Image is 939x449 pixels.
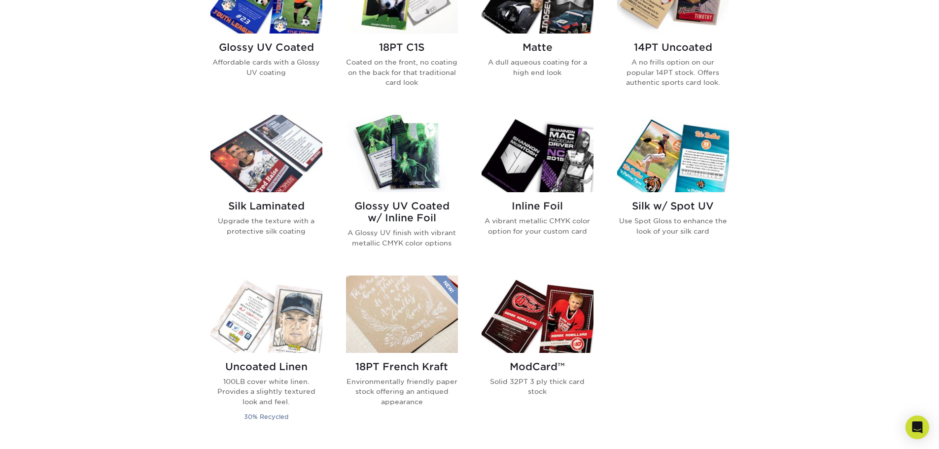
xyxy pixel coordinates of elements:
a: 18PT French Kraft Trading Cards 18PT French Kraft Environmentally friendly paper stock offering a... [346,276,458,434]
h2: Glossy UV Coated [210,41,322,53]
a: Silk Laminated Trading Cards Silk Laminated Upgrade the texture with a protective silk coating [210,115,322,264]
h2: Inline Foil [482,200,593,212]
img: 18PT French Kraft Trading Cards [346,276,458,353]
p: Solid 32PT 3 ply thick card stock [482,377,593,397]
h2: 18PT C1S [346,41,458,53]
h2: Silk Laminated [210,200,322,212]
h2: ModCard™ [482,361,593,373]
img: Silk Laminated Trading Cards [210,115,322,192]
img: Inline Foil Trading Cards [482,115,593,192]
p: Coated on the front, no coating on the back for that traditional card look [346,57,458,87]
img: Uncoated Linen Trading Cards [210,276,322,353]
a: Glossy UV Coated w/ Inline Foil Trading Cards Glossy UV Coated w/ Inline Foil A Glossy UV finish ... [346,115,458,264]
a: ModCard™ Trading Cards ModCard™ Solid 32PT 3 ply thick card stock [482,276,593,434]
h2: 14PT Uncoated [617,41,729,53]
img: New Product [433,276,458,305]
p: A Glossy UV finish with vibrant metallic CMYK color options [346,228,458,248]
h2: Uncoated Linen [210,361,322,373]
h2: Silk w/ Spot UV [617,200,729,212]
p: A dull aqueous coating for a high end look [482,57,593,77]
h2: Matte [482,41,593,53]
img: ModCard™ Trading Cards [482,276,593,353]
p: A no frills option on our popular 14PT stock. Offers authentic sports card look. [617,57,729,87]
p: Use Spot Gloss to enhance the look of your silk card [617,216,729,236]
p: A vibrant metallic CMYK color option for your custom card [482,216,593,236]
a: Inline Foil Trading Cards Inline Foil A vibrant metallic CMYK color option for your custom card [482,115,593,264]
a: Uncoated Linen Trading Cards Uncoated Linen 100LB cover white linen. Provides a slightly textured... [210,276,322,434]
h2: 18PT French Kraft [346,361,458,373]
a: Silk w/ Spot UV Trading Cards Silk w/ Spot UV Use Spot Gloss to enhance the look of your silk card [617,115,729,264]
img: Silk w/ Spot UV Trading Cards [617,115,729,192]
h2: Glossy UV Coated w/ Inline Foil [346,200,458,224]
div: Open Intercom Messenger [905,415,929,439]
small: 30% Recycled [244,413,288,420]
p: Upgrade the texture with a protective silk coating [210,216,322,236]
img: Glossy UV Coated w/ Inline Foil Trading Cards [346,115,458,192]
p: Affordable cards with a Glossy UV coating [210,57,322,77]
iframe: Google Customer Reviews [2,419,84,446]
p: 100LB cover white linen. Provides a slightly textured look and feel. [210,377,322,407]
p: Environmentally friendly paper stock offering an antiqued appearance [346,377,458,407]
